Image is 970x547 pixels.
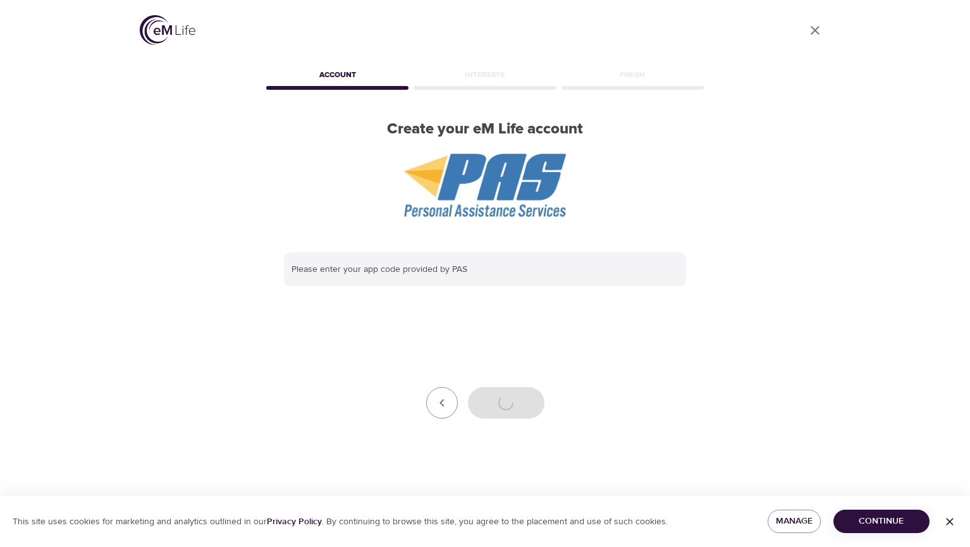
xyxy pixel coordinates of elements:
button: Manage [768,510,821,533]
button: Continue [833,510,930,533]
h2: Create your eM Life account [264,120,706,138]
a: close [800,15,830,46]
img: PAS%20logo.png [404,154,567,217]
a: Privacy Policy [267,516,322,527]
span: Manage [778,513,811,529]
img: logo [140,15,195,45]
span: Continue [844,513,919,529]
